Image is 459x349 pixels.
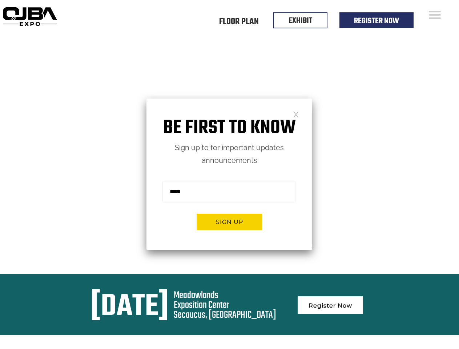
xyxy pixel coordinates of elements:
[289,15,312,27] a: EXHIBIT
[354,15,399,27] a: Register Now
[197,214,262,230] button: Sign up
[146,141,312,167] p: Sign up to for important updates announcements
[90,290,169,324] div: [DATE]
[293,111,299,117] a: Close
[298,296,363,314] a: Register Now
[174,290,276,320] div: Meadowlands Exposition Center Secaucus, [GEOGRAPHIC_DATA]
[146,117,312,140] h1: Be first to know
